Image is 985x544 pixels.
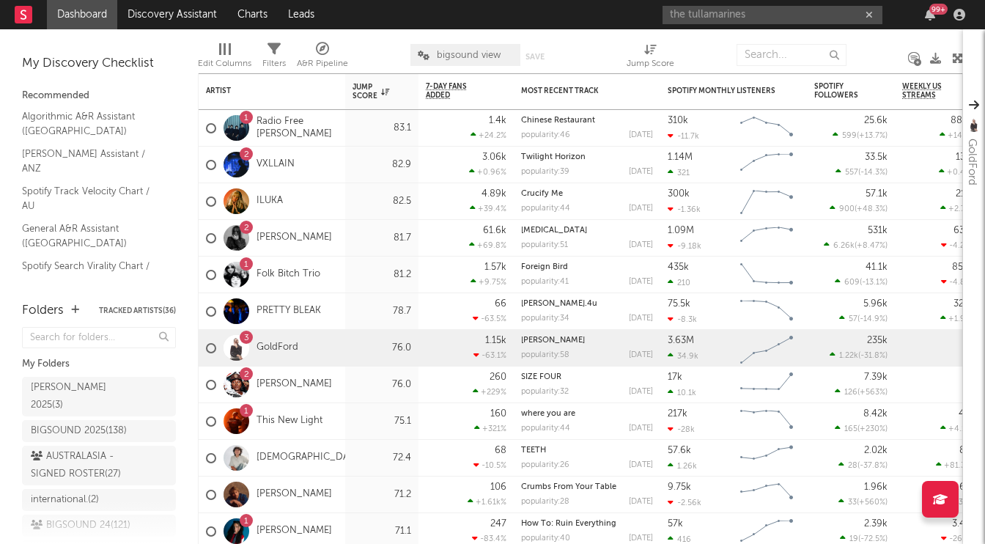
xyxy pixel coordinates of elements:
div: ( ) [835,277,888,287]
div: 71.2 [353,486,411,504]
a: This New Light [257,415,322,427]
div: 85.5k [952,262,975,272]
input: Search for artists [663,6,882,24]
div: 17k [668,372,682,382]
span: 7-Day Fans Added [426,82,484,100]
div: 78.7 [353,303,411,320]
div: 99 + [929,4,948,15]
div: +0.47 % [939,167,975,177]
div: ( ) [835,424,888,433]
div: 416 [668,534,691,544]
div: Jump Score [627,37,674,79]
div: popularity: 41 [521,278,569,286]
a: [PERSON_NAME] [257,232,332,244]
div: 247 [490,519,506,529]
div: behere.4u [521,300,653,308]
div: [DATE] [629,498,653,506]
div: 81.7 [353,229,411,247]
div: popularity: 44 [521,205,570,213]
div: 7.39k [864,372,888,382]
div: ( ) [835,387,888,397]
span: +13.7 % [859,132,885,140]
div: [DATE] [629,388,653,396]
svg: Chart title [734,147,800,183]
a: [PERSON_NAME] 2025(3) [22,377,176,416]
div: popularity: 28 [521,498,569,506]
input: Search... [737,44,846,66]
div: Filters [262,37,286,79]
svg: Chart title [734,403,800,440]
div: Artist [206,87,316,95]
button: Save [525,53,545,61]
span: -13.1 % [862,279,885,287]
a: Chinese Restaurant [521,117,595,125]
button: 99+ [925,9,935,21]
button: Tracked Artists(36) [99,307,176,315]
a: Algorithmic A&R Assistant ([GEOGRAPHIC_DATA]) [22,109,161,139]
a: [PERSON_NAME] [257,525,332,537]
a: ILUKA [257,195,283,207]
a: TEETH [521,446,546,455]
div: 88.9k [951,116,975,125]
a: How To: Ruin Everything [521,520,616,528]
a: Folk Bitch Trio [257,268,320,281]
div: 2.02k [864,446,888,455]
a: [PERSON_NAME] [257,378,332,391]
div: SIZE FOUR [521,373,653,381]
div: 321 [668,168,690,177]
div: 630k [953,226,975,235]
span: bigsound view [437,51,501,60]
div: 57.1k [866,189,888,199]
div: -1.36k [668,205,701,214]
div: Chinese Restaurant [521,117,653,125]
div: 531k [868,226,888,235]
div: 3.63M [668,336,694,345]
a: international.(2) [22,489,176,511]
a: [DEMOGRAPHIC_DATA] [257,452,364,464]
div: popularity: 26 [521,461,569,469]
div: +14.9 % [940,131,975,140]
div: ( ) [838,460,888,470]
a: SIZE FOUR [521,373,561,381]
div: 76.0 [353,376,411,394]
svg: Chart title [734,183,800,220]
div: 83.1 [353,120,411,137]
div: 1.09M [668,226,694,235]
input: Search for folders... [22,327,176,348]
span: 33 [848,499,857,507]
div: 210 [668,278,690,287]
span: 126 [844,389,857,397]
div: GoldFord [963,139,981,185]
div: Foreign Bird [521,263,653,271]
a: General A&R Assistant ([GEOGRAPHIC_DATA]) [22,221,161,251]
a: [PERSON_NAME] [521,337,585,345]
a: [PERSON_NAME] [257,488,332,501]
div: +1.95 % [940,314,975,323]
div: 1.15k [485,336,506,345]
div: -2.56k [668,498,701,507]
div: 8.42k [863,409,888,419]
div: 66 [495,299,506,309]
div: -10.5 % [473,460,506,470]
span: -37.8 % [860,462,885,470]
div: 2.39k [864,519,888,529]
svg: Chart title [734,293,800,330]
svg: Chart title [734,440,800,477]
a: where you are [521,410,575,418]
div: popularity: 51 [521,241,568,249]
div: +69.8 % [469,240,506,250]
div: 1.26k [668,461,697,471]
div: 217k [668,409,687,419]
span: +560 % [859,499,885,507]
div: BIGSOUND 2025 ( 138 ) [31,422,127,440]
a: Radio Free [PERSON_NAME] [257,116,338,141]
span: -14.9 % [860,315,885,323]
div: [DATE] [629,131,653,139]
div: Folders [22,302,64,320]
div: ( ) [838,497,888,507]
div: -83.4 % [472,534,506,543]
div: 10.1k [668,388,696,397]
a: Crumbs From Your Table [521,483,616,491]
div: Celeste [521,337,653,345]
div: Most Recent Track [521,87,631,95]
